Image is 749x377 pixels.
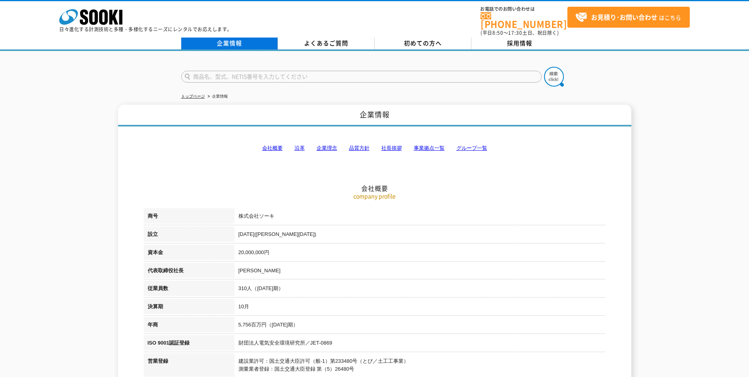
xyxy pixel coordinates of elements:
[144,299,235,317] th: 決算期
[375,38,471,49] a: 初めての方へ
[144,263,235,281] th: 代表取締役社長
[508,29,522,36] span: 17:30
[544,67,564,87] img: btn_search.png
[591,12,657,22] strong: お見積り･お問い合わせ
[118,105,631,126] h1: 企業情報
[414,145,445,151] a: 事業拠点一覧
[235,245,606,263] td: 20,000,000円
[235,317,606,335] td: 5,756百万円（[DATE]期）
[471,38,568,49] a: 採用情報
[144,226,235,245] th: 設立
[181,71,542,83] input: 商品名、型式、NETIS番号を入力してください
[481,12,567,28] a: [PHONE_NUMBER]
[235,226,606,245] td: [DATE]([PERSON_NAME][DATE])
[181,38,278,49] a: 企業情報
[567,7,690,28] a: お見積り･お問い合わせはこちら
[235,299,606,317] td: 10月
[295,145,305,151] a: 沿革
[144,245,235,263] th: 資本金
[206,92,228,101] li: 企業情報
[404,39,442,47] span: 初めての方へ
[381,145,402,151] a: 社長挨拶
[492,29,503,36] span: 8:50
[575,11,681,23] span: はこちら
[456,145,487,151] a: グループ一覧
[235,335,606,353] td: 財団法人電気安全環境研究所／JET-0869
[144,335,235,353] th: ISO 9001認証登録
[59,27,232,32] p: 日々進化する計測技術と多種・多様化するニーズにレンタルでお応えします。
[317,145,337,151] a: 企業理念
[144,105,606,192] h2: 会社概要
[278,38,375,49] a: よくあるご質問
[481,29,559,36] span: (平日 ～ 土日、祝日除く)
[144,317,235,335] th: 年商
[235,281,606,299] td: 310人（[DATE]期）
[144,281,235,299] th: 従業員数
[235,208,606,226] td: 株式会社ソーキ
[481,7,567,11] span: お電話でのお問い合わせは
[349,145,370,151] a: 品質方針
[235,263,606,281] td: [PERSON_NAME]
[144,208,235,226] th: 商号
[262,145,283,151] a: 会社概要
[144,192,606,200] p: company profile
[181,94,205,98] a: トップページ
